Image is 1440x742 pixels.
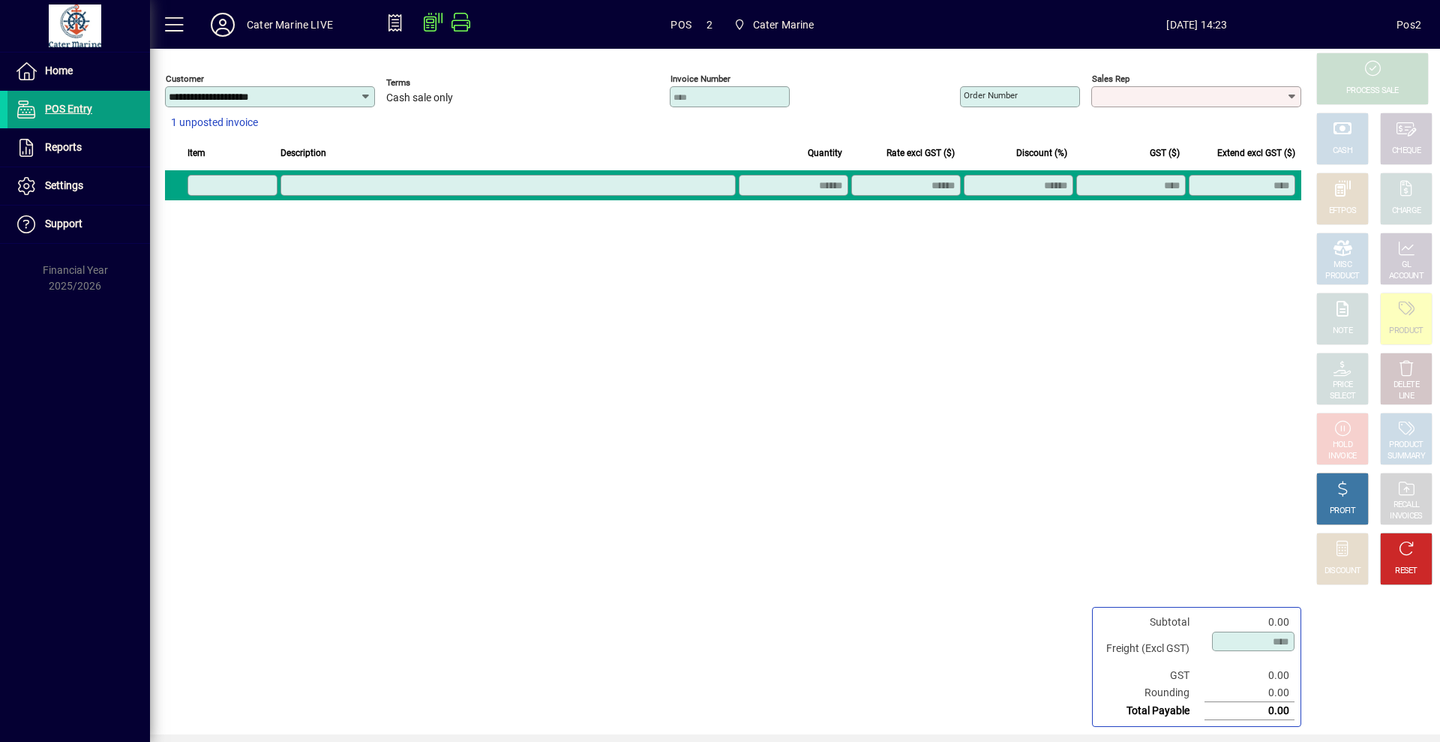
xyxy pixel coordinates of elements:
button: Profile [199,11,247,38]
span: Settings [45,179,83,191]
span: 2 [706,13,712,37]
span: Cater Marine [753,13,814,37]
span: Item [187,145,205,161]
td: 0.00 [1204,667,1294,684]
div: PROFIT [1330,506,1355,517]
div: CHARGE [1392,206,1421,217]
span: Cater Marine [727,11,820,38]
td: 0.00 [1204,684,1294,702]
span: Rate excl GST ($) [886,145,955,161]
div: EFTPOS [1329,206,1357,217]
div: PROCESS SALE [1346,86,1399,97]
mat-label: Customer [166,74,204,84]
span: Discount (%) [1016,145,1067,161]
span: POS [670,13,691,37]
div: Cater Marine LIVE [247,13,333,37]
span: GST ($) [1150,145,1180,161]
span: Reports [45,141,82,153]
button: 1 unposted invoice [165,110,264,137]
td: Freight (Excl GST) [1099,631,1204,667]
div: MISC [1333,260,1351,271]
div: PRODUCT [1325,271,1359,282]
div: DISCOUNT [1324,566,1360,577]
div: SUMMARY [1387,451,1425,462]
mat-label: Sales rep [1092,74,1129,84]
div: ACCOUNT [1389,271,1423,282]
td: Subtotal [1099,614,1204,631]
a: Support [7,206,150,243]
mat-label: Invoice number [670,74,730,84]
span: Terms [386,78,476,88]
a: Reports [7,129,150,167]
div: INVOICES [1390,511,1422,522]
div: PRICE [1333,380,1353,391]
td: GST [1099,667,1204,684]
div: Pos2 [1396,13,1421,37]
td: Rounding [1099,684,1204,702]
div: CASH [1333,146,1352,157]
a: Home [7,53,150,90]
div: CHEQUE [1392,146,1420,157]
div: GL [1402,260,1411,271]
a: Settings [7,167,150,205]
span: Cash sale only [386,92,453,104]
span: POS Entry [45,103,92,115]
div: LINE [1399,391,1414,402]
div: PRODUCT [1389,326,1423,337]
td: Total Payable [1099,702,1204,720]
span: Description [280,145,326,161]
td: 0.00 [1204,614,1294,631]
span: 1 unposted invoice [171,115,258,131]
span: Quantity [808,145,842,161]
div: HOLD [1333,440,1352,451]
div: RESET [1395,566,1417,577]
div: RECALL [1393,500,1420,511]
span: Home [45,65,73,77]
mat-label: Order number [964,90,1018,101]
span: Extend excl GST ($) [1217,145,1295,161]
span: Support [45,218,82,230]
span: [DATE] 14:23 [997,13,1397,37]
div: INVOICE [1328,451,1356,462]
div: PRODUCT [1389,440,1423,451]
td: 0.00 [1204,702,1294,720]
div: NOTE [1333,326,1352,337]
div: SELECT [1330,391,1356,402]
div: DELETE [1393,380,1419,391]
